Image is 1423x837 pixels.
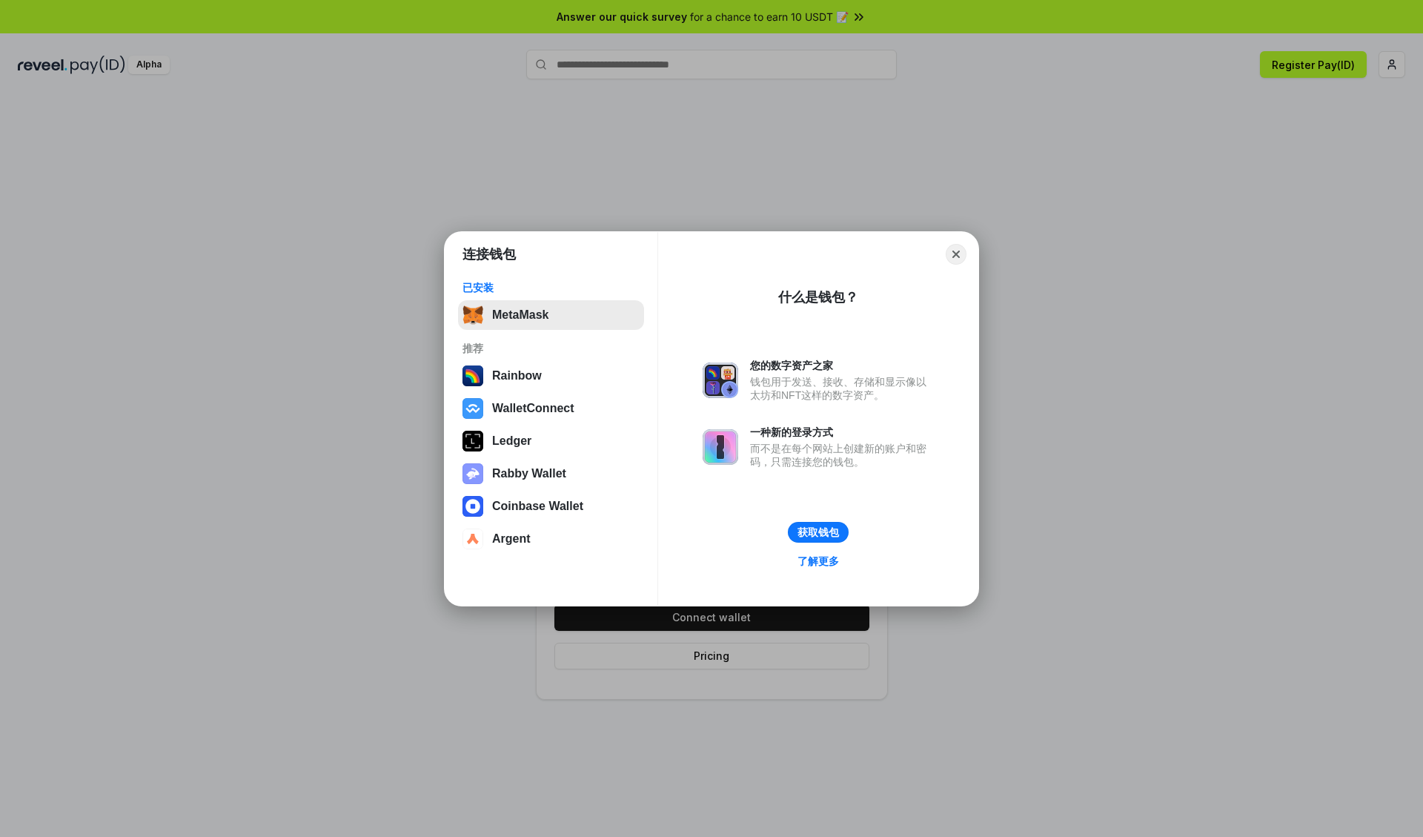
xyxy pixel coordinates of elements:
[492,369,542,383] div: Rainbow
[462,529,483,549] img: svg+xml,%3Csvg%20width%3D%2228%22%20height%3D%2228%22%20viewBox%3D%220%200%2028%2028%22%20fill%3D...
[458,459,644,489] button: Rabby Wallet
[703,363,738,398] img: svg+xml,%3Csvg%20xmlns%3D%22http%3A%2F%2Fwww.w3.org%2F2000%2Fsvg%22%20fill%3D%22none%22%20viewBox...
[778,288,858,306] div: 什么是钱包？
[946,244,966,265] button: Close
[458,361,644,391] button: Rainbow
[462,463,483,484] img: svg+xml,%3Csvg%20xmlns%3D%22http%3A%2F%2Fwww.w3.org%2F2000%2Fsvg%22%20fill%3D%22none%22%20viewBox...
[458,300,644,330] button: MetaMask
[492,500,583,513] div: Coinbase Wallet
[458,492,644,521] button: Coinbase Wallet
[492,402,574,415] div: WalletConnect
[750,442,934,469] div: 而不是在每个网站上创建新的账户和密码，只需连接您的钱包。
[750,426,934,439] div: 一种新的登录方式
[750,375,934,402] div: 钱包用于发送、接收、存储和显示像以太坊和NFT这样的数字资产。
[462,305,483,325] img: svg+xml,%3Csvg%20fill%3D%22none%22%20height%3D%2233%22%20viewBox%3D%220%200%2035%2033%22%20width%...
[462,398,483,419] img: svg+xml,%3Csvg%20width%3D%2228%22%20height%3D%2228%22%20viewBox%3D%220%200%2028%2028%22%20fill%3D...
[492,308,548,322] div: MetaMask
[788,522,849,543] button: 获取钱包
[458,524,644,554] button: Argent
[750,359,934,372] div: 您的数字资产之家
[492,532,531,546] div: Argent
[797,526,839,539] div: 获取钱包
[462,496,483,517] img: svg+xml,%3Csvg%20width%3D%2228%22%20height%3D%2228%22%20viewBox%3D%220%200%2028%2028%22%20fill%3D...
[458,394,644,423] button: WalletConnect
[462,281,640,294] div: 已安装
[492,467,566,480] div: Rabby Wallet
[462,342,640,355] div: 推荐
[789,552,848,571] a: 了解更多
[462,245,516,263] h1: 连接钱包
[462,431,483,451] img: svg+xml,%3Csvg%20xmlns%3D%22http%3A%2F%2Fwww.w3.org%2F2000%2Fsvg%22%20width%3D%2228%22%20height%3...
[462,365,483,386] img: svg+xml,%3Csvg%20width%3D%22120%22%20height%3D%22120%22%20viewBox%3D%220%200%20120%20120%22%20fil...
[797,555,839,568] div: 了解更多
[492,434,531,448] div: Ledger
[703,429,738,465] img: svg+xml,%3Csvg%20xmlns%3D%22http%3A%2F%2Fwww.w3.org%2F2000%2Fsvg%22%20fill%3D%22none%22%20viewBox...
[458,426,644,456] button: Ledger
